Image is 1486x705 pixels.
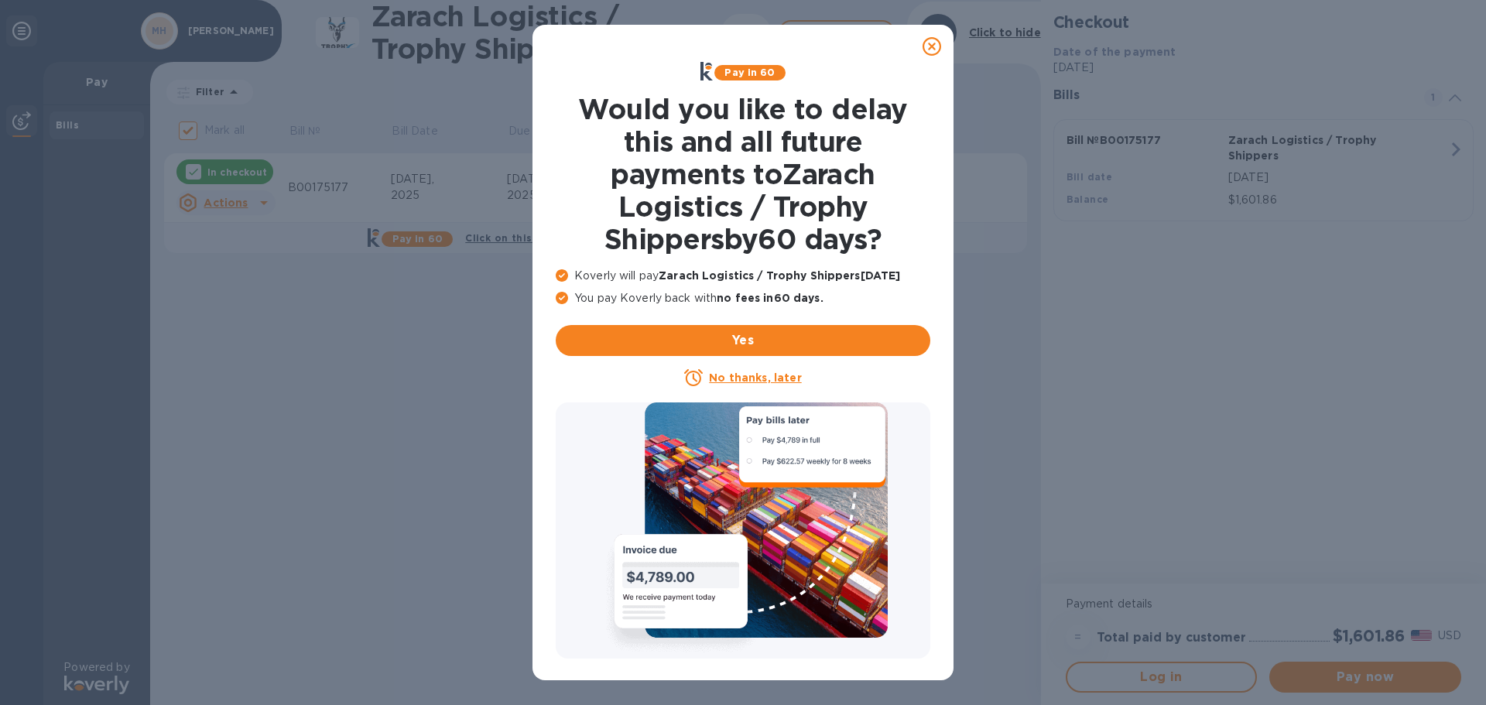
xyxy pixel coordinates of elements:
b: Zarach Logistics / Trophy Shippers [DATE] [659,269,900,282]
u: No thanks, later [709,371,801,384]
b: Pay in 60 [724,67,775,78]
p: Koverly will pay [556,268,930,284]
h1: Would you like to delay this and all future payments to Zarach Logistics / Trophy Shippers by 60 ... [556,93,930,255]
span: Yes [568,331,918,350]
b: no fees in 60 days . [717,292,823,304]
p: You pay Koverly back with [556,290,930,306]
button: Yes [556,325,930,356]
